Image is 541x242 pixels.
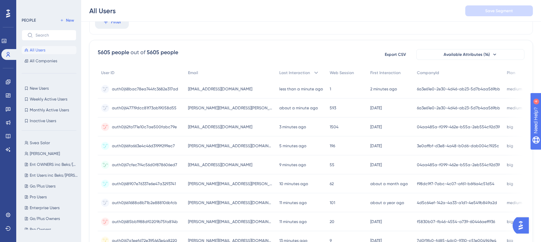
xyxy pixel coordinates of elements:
span: Filter [111,18,121,26]
span: auth0|66fa663e4c46d3199f299ec7 [112,143,175,149]
span: 196 [330,143,335,149]
button: New Users [22,84,76,92]
span: Ent Users inc Beks/[PERSON_NAME] [30,173,78,178]
div: 4 [47,3,49,9]
span: 6a3e61e0-2e30-4d46-ab23-5d7b4aa569bb [417,105,500,111]
span: f5830b07-fb46-4554-a739-60446aeff936 [417,219,495,224]
span: Svea Solar [30,140,50,146]
div: PEOPLE [22,18,36,23]
button: Inactive Users [22,117,76,125]
button: Available Attributes (14) [416,49,524,60]
button: New [57,16,76,24]
span: 62 [330,181,334,186]
span: big [507,219,513,224]
div: All Users [89,6,116,16]
span: Last Interaction [279,70,310,75]
span: Email [188,70,198,75]
span: f98dc9f7-7abc-4c07-af61-b6f6a4c51d54 [417,181,494,186]
span: 20 [330,219,334,224]
span: Monthly Active Users [30,107,69,113]
span: Web Session [330,70,354,75]
time: 5 minutes ago [279,144,306,148]
time: about a month ago [370,181,408,186]
span: [PERSON_NAME][EMAIL_ADDRESS][DOMAIN_NAME] [188,219,273,224]
time: 10 minutes ago [279,181,308,186]
span: [EMAIL_ADDRESS][DOMAIN_NAME] [188,86,252,92]
span: [PERSON_NAME] [30,151,60,156]
span: [EMAIL_ADDRESS][DOMAIN_NAME] [188,124,252,130]
span: 04aa485a-f099-462e-b55a-2eb554c92d39 [417,162,500,168]
span: Ent OWNERS inc Beks/[PERSON_NAME] [30,162,78,167]
span: Go/Plus Users [30,183,55,189]
span: 3e0affbf-d3e8-4a48-b0d6-dab004c1925c [417,143,499,149]
span: [PERSON_NAME][EMAIL_ADDRESS][DOMAIN_NAME] [188,200,273,205]
time: 9 minutes ago [279,162,306,167]
button: Enterprise Users [22,204,80,212]
span: auth0|647719dcc81f73ab19058d55 [112,105,177,111]
span: medium [507,200,522,205]
span: 1504 [330,124,338,130]
button: Save Segment [465,5,533,16]
time: about a year ago [370,200,404,205]
time: [DATE] [370,162,382,167]
span: Save Segment [485,8,513,14]
button: Weekly Active Users [22,95,76,103]
span: [PERSON_NAME][EMAIL_ADDRESS][PERSON_NAME][DOMAIN_NAME] [188,105,273,111]
button: All Companies [22,57,76,65]
span: 101 [330,200,335,205]
button: Ent Users inc Beks/[PERSON_NAME] [22,171,80,179]
button: Svea Solar [22,139,80,147]
div: 5605 people [147,48,178,57]
button: Pro Users [22,193,80,201]
span: User ID [101,70,115,75]
span: Weekly Active Users [30,96,67,102]
span: auth0|685bb1988df0209b75fa814b [112,219,178,224]
span: Need Help? [16,2,42,10]
button: [PERSON_NAME] [22,150,80,158]
time: 2 minutes ago [370,87,397,91]
span: All Companies [30,58,57,64]
span: big [507,143,513,149]
iframe: UserGuiding AI Assistant Launcher [513,215,533,236]
div: out of [131,48,145,57]
span: [PERSON_NAME][EMAIL_ADDRESS][DOMAIN_NAME] [188,143,273,149]
span: Plan [507,70,515,75]
button: Monthly Active Users [22,106,76,114]
span: Pro Owners [30,227,51,232]
span: medium [507,105,522,111]
button: Ent OWNERS inc Beks/[PERSON_NAME] [22,160,80,169]
time: about a minute ago [279,106,318,110]
span: 1 [330,86,331,92]
span: auth0|68bac78ea744fc3682e317ad [112,86,178,92]
span: auth0|62fa171e10c7ae500fabc79e [112,124,177,130]
span: New Users [30,86,49,91]
button: Export CSV [378,49,412,60]
time: [DATE] [370,144,382,148]
span: All Users [30,47,45,53]
span: Go/Plus Owners [30,216,60,221]
span: auth0|68907e76337e6e47a3293741 [112,181,176,186]
span: CompanyId [417,70,439,75]
time: [DATE] [370,125,382,129]
span: New [66,18,74,23]
time: less than a minute ago [279,87,323,91]
button: Go/Plus Users [22,182,80,190]
button: Pro Owners [22,225,80,234]
span: 4d5c64ef-142a-4a33-a1d1-4e549b849a2d [417,200,497,205]
span: [PERSON_NAME][EMAIL_ADDRESS][PERSON_NAME][DOMAIN_NAME] [188,181,273,186]
span: First Interaction [370,70,401,75]
button: Go/Plus Owners [22,215,80,223]
span: [EMAIL_ADDRESS][DOMAIN_NAME] [188,162,252,168]
span: 593 [330,105,336,111]
span: 6a3e61e0-2e30-4d46-ab23-5d7b4aa569bb [417,86,500,92]
span: auth0|661688a8b71b2e888106bfcb [112,200,177,205]
span: big [507,162,513,168]
span: big [507,124,513,130]
span: 04aa485a-f099-462e-b55a-2eb554c92d39 [417,124,500,130]
time: 11 minutes ago [279,200,307,205]
span: Inactive Users [30,118,56,124]
time: 11 minutes ago [279,219,307,224]
span: medium [507,86,522,92]
span: Export CSV [385,52,406,57]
